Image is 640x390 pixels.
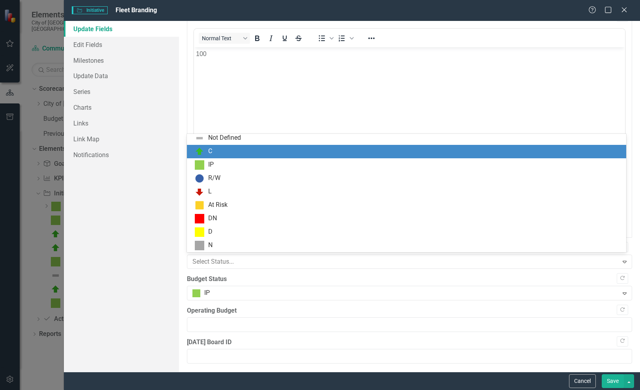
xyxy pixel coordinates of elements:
button: Strikethrough [292,33,305,44]
img: N [195,241,204,250]
img: L [195,187,204,197]
div: IP [208,160,214,169]
img: C [195,147,204,156]
img: D [195,227,204,237]
p: Installations for 12 additional Parks vehicles, including the City Arborist truck and Tree Trimmi... [2,2,429,21]
span: Normal Text [202,35,241,41]
div: R/W [208,174,220,183]
button: Reveal or hide additional toolbar items [365,33,378,44]
a: Notifications [64,147,179,163]
label: [DATE] Board ID [187,338,632,347]
button: Cancel [569,374,596,388]
button: Italic [264,33,278,44]
img: R/W [195,174,204,183]
a: Edit Fields [64,37,179,52]
a: Update Fields [64,21,179,37]
a: Links [64,115,179,131]
div: L [208,187,212,196]
button: Bold [250,33,264,44]
img: Not Defined [195,133,204,143]
a: Charts [64,99,179,115]
label: Budget Status [187,275,632,284]
a: Milestones [64,52,179,68]
button: Save [602,374,624,388]
div: Not Defined [208,133,241,142]
a: Series [64,84,179,99]
div: At Risk [208,201,228,210]
img: At Risk [195,201,204,210]
div: C [208,147,212,156]
div: Numbered list [335,33,355,44]
button: Underline [278,33,291,44]
a: Link Map [64,131,179,147]
div: Bullet list [315,33,335,44]
button: Block Normal Text [199,33,250,44]
img: IP [195,160,204,170]
iframe: Rich Text Area [194,47,625,185]
a: Update Data [64,68,179,84]
div: DN [208,214,217,223]
span: Fleet Branding [116,6,157,14]
img: DN [195,214,204,223]
span: Initiative [72,6,107,14]
div: N [208,241,213,250]
div: D [208,227,213,236]
label: Operating Budget [187,306,632,315]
